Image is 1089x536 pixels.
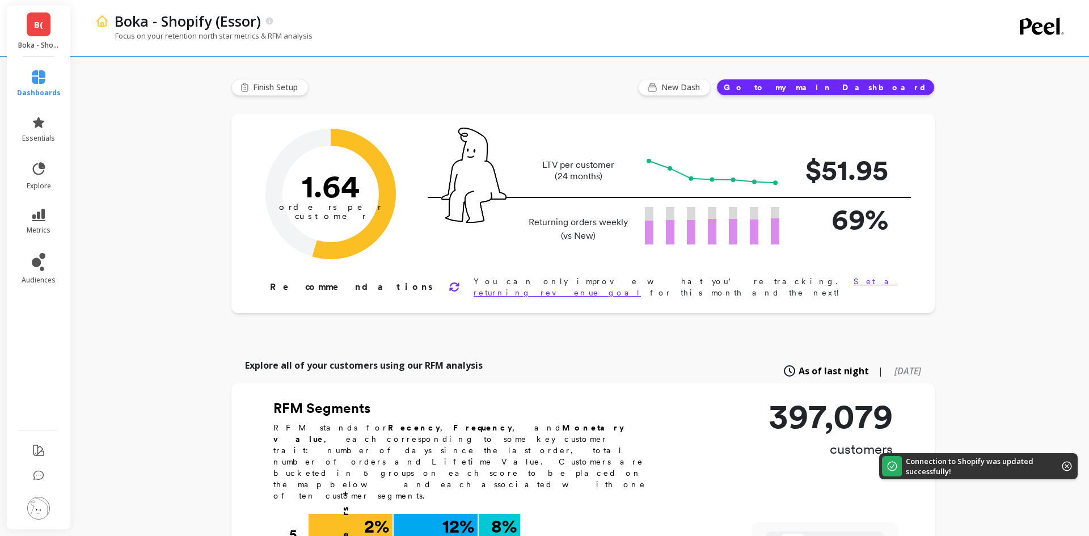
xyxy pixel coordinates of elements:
p: customers [769,440,893,458]
p: Boka - Shopify (Essor) [115,11,261,31]
span: metrics [27,226,50,235]
span: | [878,364,883,378]
p: 2 % [364,517,389,535]
p: 69% [797,198,888,240]
span: essentials [22,134,55,143]
span: dashboards [17,88,61,98]
p: 397,079 [769,399,893,433]
span: Finish Setup [253,82,301,93]
tspan: orders per [279,202,382,212]
text: 1.64 [302,167,360,205]
p: You can only improve what you’re tracking. for this month and the next! [474,276,898,298]
p: $51.95 [797,149,888,191]
p: Boka - Shopify (Essor) [18,41,60,50]
tspan: customer [295,211,367,221]
span: B( [34,18,43,31]
img: profile picture [27,497,50,520]
b: Frequency [453,423,512,432]
p: 12 % [442,517,474,535]
p: Explore all of your customers using our RFM analysis [245,358,483,372]
button: Go to my main Dashboard [716,79,935,96]
h2: RFM Segments [273,399,659,417]
p: Returning orders weekly (vs New) [525,216,631,243]
p: Focus on your retention north star metrics & RFM analysis [95,31,313,41]
button: Finish Setup [231,79,309,96]
p: Connection to Shopify was updated successfully! [906,456,1045,476]
p: LTV per customer (24 months) [525,159,631,182]
b: Recency [388,423,440,432]
button: New Dash [638,79,711,96]
span: [DATE] [894,365,921,377]
span: explore [27,182,51,191]
span: As of last night [799,364,869,378]
span: audiences [22,276,56,285]
img: pal seatted on line [441,128,506,223]
p: Recommendations [270,280,435,294]
p: RFM stands for , , and , each corresponding to some key customer trait: number of days since the ... [273,422,659,501]
span: New Dash [661,82,703,93]
p: 8 % [491,517,517,535]
img: header icon [95,14,109,28]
